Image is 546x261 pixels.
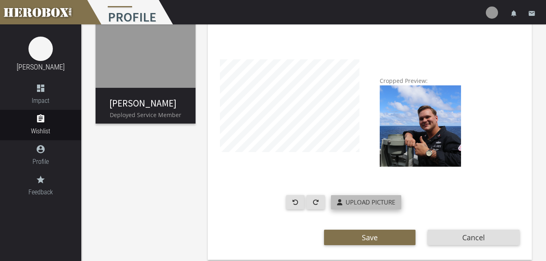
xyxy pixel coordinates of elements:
i: notifications [510,10,518,17]
i: email [528,10,535,17]
button: Save [324,230,416,245]
button: Cancel [428,230,520,245]
i: assignment [36,114,46,124]
img: QAAAABJRU5ErkJggg== [380,85,461,167]
span: Upload Picture [346,198,395,206]
span: Save [362,233,378,242]
img: image [28,37,53,61]
img: user-image [486,7,498,19]
a: [PERSON_NAME] [109,97,176,109]
a: [PERSON_NAME] [17,63,65,71]
p: Deployed Service Member [96,110,196,120]
div: Cropped Preview: [380,76,461,85]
